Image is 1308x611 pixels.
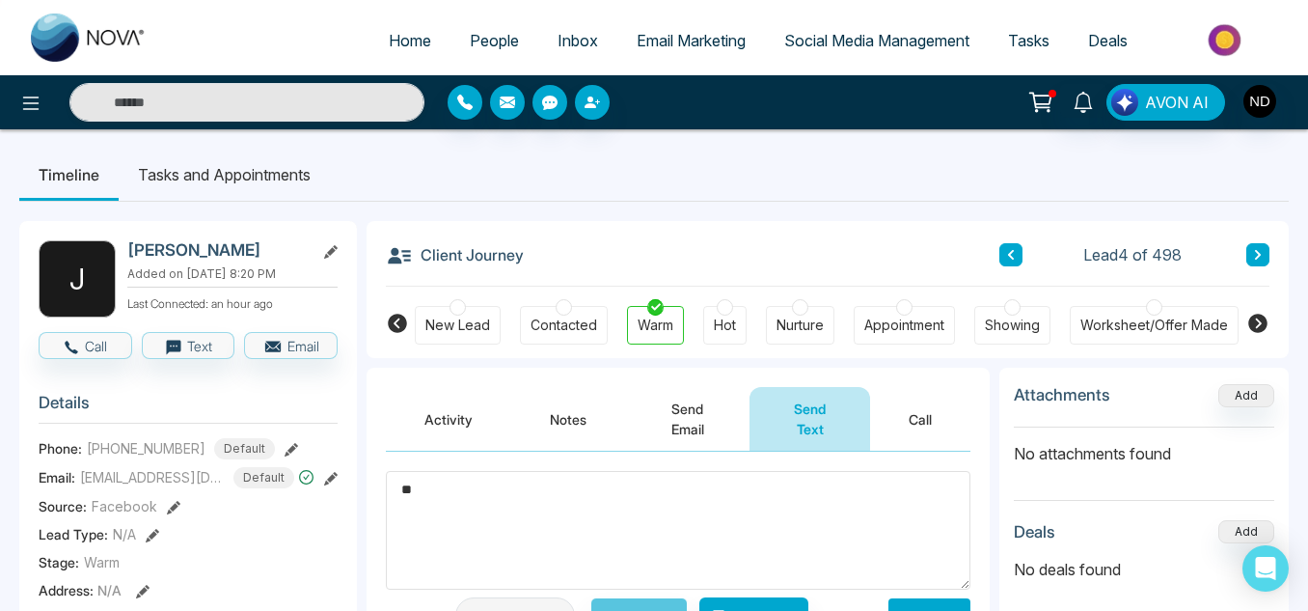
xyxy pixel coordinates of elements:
button: AVON AI [1106,84,1225,121]
span: Social Media Management [784,31,969,50]
span: Facebook [92,496,157,516]
div: Worksheet/Offer Made [1080,316,1228,335]
span: AVON AI [1145,91,1209,114]
span: Home [389,31,431,50]
a: Inbox [538,22,617,59]
img: Nova CRM Logo [31,14,147,62]
span: N/A [113,524,136,544]
div: Appointment [864,316,944,335]
span: Email: [39,467,75,487]
span: Deals [1088,31,1128,50]
button: Add [1218,520,1274,543]
img: User Avatar [1243,85,1276,118]
span: [PHONE_NUMBER] [87,438,205,458]
span: Add [1218,386,1274,403]
h2: [PERSON_NAME] [127,240,307,260]
span: Lead Type: [39,524,108,544]
span: Phone: [39,438,82,458]
a: Social Media Management [765,22,989,59]
span: Source: [39,496,87,516]
span: Tasks [1008,31,1049,50]
span: Lead 4 of 498 [1083,243,1182,266]
p: Last Connected: an hour ago [127,292,338,313]
button: Notes [511,387,625,451]
span: N/A [97,582,122,598]
img: Lead Flow [1111,89,1138,116]
a: Tasks [989,22,1069,59]
span: People [470,31,519,50]
li: Tasks and Appointments [119,149,330,201]
button: Call [39,332,132,359]
span: [EMAIL_ADDRESS][DOMAIN_NAME] [80,467,225,487]
button: Activity [386,387,511,451]
button: Text [142,332,235,359]
span: Address: [39,580,122,600]
a: People [450,22,538,59]
h3: Attachments [1014,385,1110,404]
div: Nurture [777,316,824,335]
div: Hot [714,316,736,335]
div: New Lead [425,316,490,335]
div: J [39,240,116,318]
button: Add [1218,384,1274,407]
h3: Details [39,393,338,423]
button: Send Text [749,387,870,451]
a: Home [369,22,450,59]
button: Email [244,332,338,359]
span: Inbox [558,31,598,50]
a: Deals [1069,22,1147,59]
li: Timeline [19,149,119,201]
button: Call [870,387,970,451]
span: Email Marketing [637,31,746,50]
span: Default [233,467,294,488]
span: Stage: [39,552,79,572]
div: Open Intercom Messenger [1242,545,1289,592]
a: Email Marketing [617,22,765,59]
p: No attachments found [1014,428,1274,465]
h3: Client Journey [386,240,524,269]
p: No deals found [1014,558,1274,581]
span: Warm [84,552,120,572]
p: Added on [DATE] 8:20 PM [127,265,338,283]
div: Showing [985,316,1040,335]
img: Market-place.gif [1157,18,1296,62]
h3: Deals [1014,522,1055,542]
div: Contacted [531,316,597,335]
button: Send Email [625,387,749,451]
span: Default [214,438,275,459]
div: Warm [638,316,673,335]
